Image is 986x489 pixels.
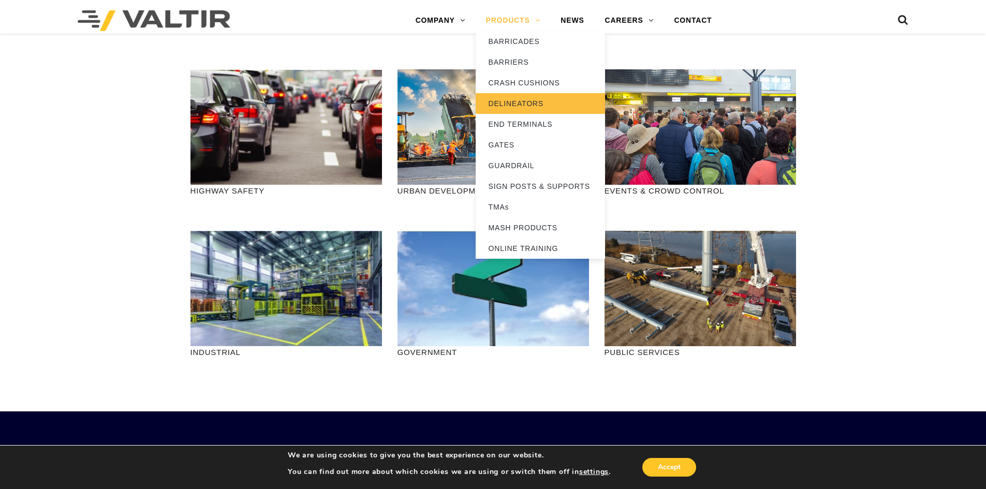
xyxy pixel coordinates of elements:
a: CONTACT [664,10,722,31]
a: NEWS [550,10,594,31]
a: MASH PRODUCTS [476,217,605,238]
a: END TERMINALS [476,114,605,135]
p: GOVERNMENT [398,346,589,358]
p: EVENTS & CROWD CONTROL [605,185,796,197]
p: PUBLIC SERVICES [605,346,796,358]
p: We are using cookies to give you the best experience on our website. [288,451,611,460]
button: Accept [642,458,696,477]
a: ONLINE TRAINING [476,238,605,259]
a: TMAs [476,197,605,217]
p: You can find out more about which cookies we are using or switch them off in . [288,467,611,477]
button: settings [579,467,609,477]
p: INDUSTRIAL [190,346,382,358]
a: GATES [476,135,605,155]
a: BARRIERS [476,52,605,72]
a: BARRICADES [476,31,605,52]
a: DELINEATORS [476,93,605,114]
a: CRASH CUSHIONS [476,72,605,93]
a: CAREERS [595,10,664,31]
a: PRODUCTS [476,10,551,31]
a: SIGN POSTS & SUPPORTS [476,176,605,197]
a: GUARDRAIL [476,155,605,176]
img: Valtir [78,10,230,31]
p: URBAN DEVELOPMENT [398,185,589,197]
p: HIGHWAY SAFETY [190,185,382,197]
a: COMPANY [405,10,476,31]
